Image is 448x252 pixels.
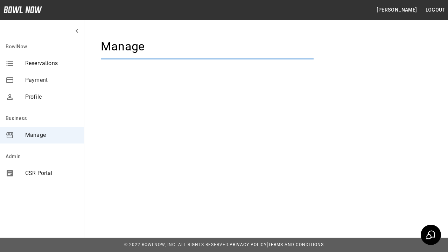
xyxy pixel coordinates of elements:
span: Reservations [25,59,78,68]
button: [PERSON_NAME] [374,3,420,16]
span: Payment [25,76,78,84]
span: © 2022 BowlNow, Inc. All Rights Reserved. [124,242,230,247]
span: Manage [25,131,78,139]
a: Privacy Policy [230,242,267,247]
a: Terms and Conditions [268,242,324,247]
button: Logout [423,3,448,16]
span: Profile [25,93,78,101]
span: CSR Portal [25,169,78,177]
img: logo [3,6,42,13]
h4: Manage [101,39,314,54]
